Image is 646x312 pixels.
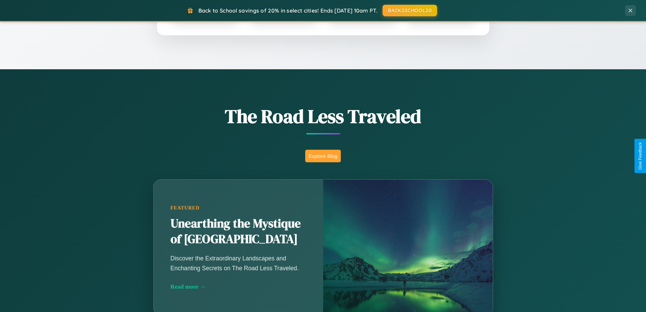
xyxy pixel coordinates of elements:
[120,103,527,129] h1: The Road Less Traveled
[305,150,341,162] button: Explore Blog
[198,7,377,14] span: Back to School savings of 20% in select cities! Ends [DATE] 10am PT.
[171,216,306,247] h2: Unearthing the Mystique of [GEOGRAPHIC_DATA]
[383,5,437,16] button: BACK2SCHOOL20
[171,254,306,273] p: Discover the Extraordinary Landscapes and Enchanting Secrets on The Road Less Traveled.
[638,142,643,170] div: Give Feedback
[171,205,306,211] div: Featured
[171,283,306,290] div: Read more →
